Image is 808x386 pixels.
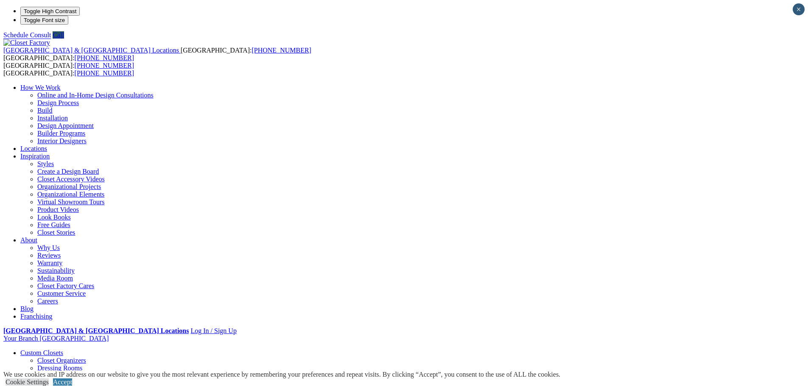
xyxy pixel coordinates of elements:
a: Cookie Settings [6,378,49,386]
a: About [20,236,37,244]
a: Closet Accessory Videos [37,175,105,183]
a: [PHONE_NUMBER] [75,62,134,69]
a: Custom Closets [20,349,63,356]
span: [GEOGRAPHIC_DATA]: [GEOGRAPHIC_DATA]: [3,62,134,77]
a: How We Work [20,84,61,91]
a: Blog [20,305,34,312]
a: Careers [37,297,58,305]
a: Closet Factory Cares [37,282,94,289]
a: Design Process [37,99,79,106]
a: Look Books [37,214,71,221]
a: Closet Organizers [37,357,86,364]
span: [GEOGRAPHIC_DATA] & [GEOGRAPHIC_DATA] Locations [3,47,179,54]
a: Sustainability [37,267,75,274]
a: [GEOGRAPHIC_DATA] & [GEOGRAPHIC_DATA] Locations [3,327,189,334]
a: [PHONE_NUMBER] [75,54,134,61]
span: Your Branch [3,335,38,342]
a: Build [37,107,53,114]
a: [GEOGRAPHIC_DATA] & [GEOGRAPHIC_DATA] Locations [3,47,181,54]
a: Customer Service [37,290,86,297]
a: Schedule Consult [3,31,51,39]
a: Accept [53,378,72,386]
a: Closet Stories [37,229,75,236]
button: Close [793,3,805,15]
a: Online and In-Home Design Consultations [37,92,154,99]
a: Reviews [37,252,61,259]
a: Why Us [37,244,60,251]
a: Organizational Projects [37,183,101,190]
a: Inspiration [20,153,50,160]
a: Design Appointment [37,122,94,129]
span: [GEOGRAPHIC_DATA]: [GEOGRAPHIC_DATA]: [3,47,311,61]
span: Toggle High Contrast [24,8,76,14]
a: Organizational Elements [37,191,104,198]
a: Call [53,31,64,39]
a: Interior Designers [37,137,87,144]
a: [PHONE_NUMBER] [252,47,311,54]
a: Franchising [20,313,53,320]
a: Create a Design Board [37,168,99,175]
a: Media Room [37,275,73,282]
div: We use cookies and IP address on our website to give you the most relevant experience by remember... [3,371,560,378]
a: Dressing Rooms [37,364,82,372]
a: Free Guides [37,221,70,228]
a: [PHONE_NUMBER] [75,69,134,77]
a: Locations [20,145,47,152]
a: Your Branch [GEOGRAPHIC_DATA] [3,335,109,342]
img: Closet Factory [3,39,50,47]
button: Toggle Font size [20,16,68,25]
a: Builder Programs [37,130,85,137]
a: Installation [37,114,68,122]
span: Toggle Font size [24,17,65,23]
a: Log In / Sign Up [190,327,236,334]
span: [GEOGRAPHIC_DATA] [39,335,109,342]
a: Warranty [37,259,62,267]
a: Virtual Showroom Tours [37,198,105,205]
a: Product Videos [37,206,79,213]
button: Toggle High Contrast [20,7,80,16]
a: Styles [37,160,54,167]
